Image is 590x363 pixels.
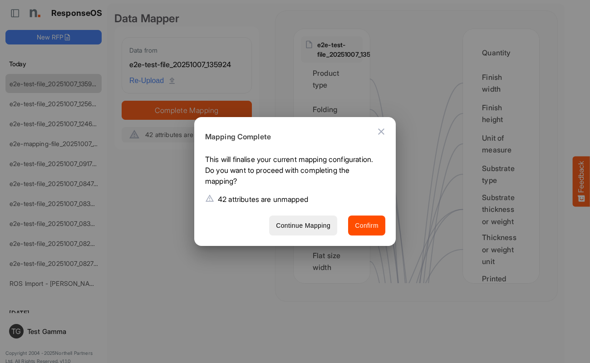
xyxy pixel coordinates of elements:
p: 42 attributes are unmapped [218,194,308,205]
span: Continue Mapping [276,220,330,231]
h6: Mapping Complete [205,131,378,143]
span: Confirm [355,220,379,231]
button: Continue Mapping [269,216,337,236]
button: Close dialog [370,121,392,142]
p: This will finalise your current mapping configuration. Do you want to proceed with completing the... [205,154,378,190]
button: Confirm [348,216,385,236]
